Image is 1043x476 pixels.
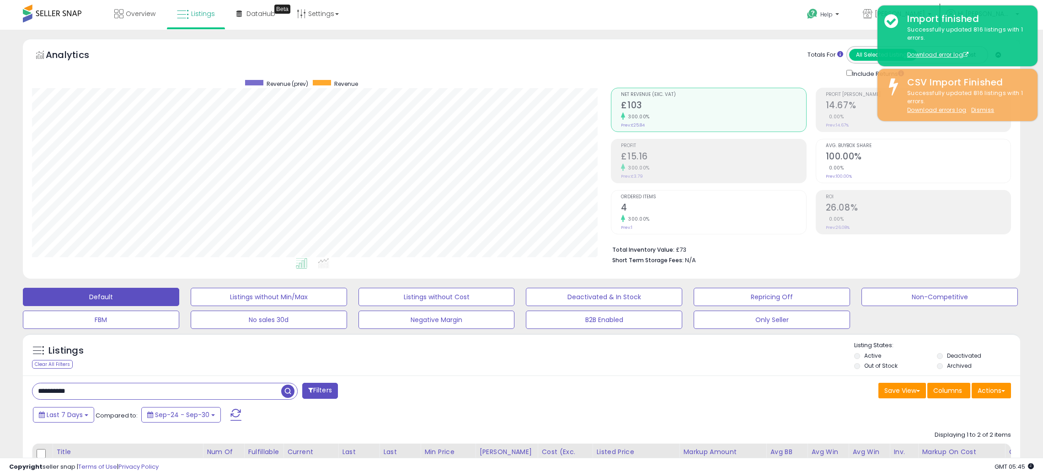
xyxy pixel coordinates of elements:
h2: £103 [621,100,806,112]
button: Negative Margin [358,311,515,329]
small: Prev: 14.67% [826,122,849,128]
div: Successfully updated 816 listings with 1 errors. [900,26,1031,59]
div: Tooltip anchor [274,5,290,14]
h2: £15.16 [621,151,806,164]
span: Profit [621,143,806,148]
span: Listings [191,9,215,18]
div: [PERSON_NAME] [479,447,534,457]
div: Avg Win Price [852,447,886,466]
a: Help [800,1,848,30]
button: No sales 30d [191,311,347,329]
button: Deactivated & In Stock [526,288,682,306]
div: seller snap | | [9,463,159,471]
div: Fulfillable Quantity [248,447,279,466]
div: Listed Price [596,447,675,457]
small: Prev: 1 [621,225,632,230]
button: Only Seller [694,311,850,329]
span: Overview [126,9,155,18]
button: Columns [927,383,970,398]
small: 300.00% [625,216,650,222]
b: Total Inventory Value: [612,246,674,254]
label: Archived [947,362,972,370]
span: ROI [826,195,1011,200]
button: Listings without Cost [358,288,515,306]
small: Prev: £25.84 [621,122,645,128]
span: Net Revenue (Exc. VAT) [621,92,806,97]
label: Out of Stock [864,362,898,370]
button: FBM [23,311,179,329]
b: Short Term Storage Fees: [612,256,684,264]
span: Columns [933,386,962,395]
li: £73 [612,243,1004,254]
h2: 26.08% [826,202,1011,215]
button: Save View [878,383,926,398]
small: 0.00% [826,216,844,222]
p: Listing States: [854,341,1020,350]
div: CSV Import Finished [900,76,1031,89]
button: Listings without Min/Max [191,288,347,306]
span: Profit [PERSON_NAME] [826,92,1011,97]
div: Current Buybox Price [287,447,334,466]
h2: 100.00% [826,151,1011,164]
small: Prev: £3.79 [621,174,643,179]
small: 300.00% [625,164,650,171]
small: 300.00% [625,113,650,120]
span: Avg. Buybox Share [826,143,1011,148]
span: Compared to: [96,411,138,420]
h5: Analytics [46,48,107,63]
div: Markup on Cost [922,447,1001,457]
button: Filters [302,383,338,399]
button: Sep-24 - Sep-30 [141,407,221,423]
span: Help [820,11,833,18]
span: DataHub [246,9,275,18]
div: Ordered Items [1009,447,1042,466]
div: Cost (Exc. VAT) [541,447,588,466]
div: Markup Amount [683,447,762,457]
div: Totals For [808,51,843,59]
span: N/A [685,256,696,264]
span: 2025-10-9 05:45 GMT [995,462,1034,471]
button: Default [23,288,179,306]
div: Min Price [424,447,471,457]
div: Num of Comp. [207,447,240,466]
span: Revenue (prev) [267,80,308,88]
small: Prev: 100.00% [826,174,852,179]
span: [PERSON_NAME] [875,9,925,18]
label: Active [864,352,881,360]
button: Last 7 Days [33,407,94,423]
span: Revenue [334,80,358,88]
small: 0.00% [826,164,844,171]
button: B2B Enabled [526,311,682,329]
strong: Copyright [9,462,43,471]
div: Last Purchase Price [342,447,375,476]
div: Avg BB Share [770,447,803,466]
a: Download error log [907,51,968,58]
label: Deactivated [947,352,981,360]
span: Ordered Items [621,195,806,200]
button: Repricing Off [694,288,850,306]
div: Import finished [900,12,1031,26]
a: Terms of Use [78,462,117,471]
u: Dismiss [971,106,994,114]
div: Title [56,447,199,457]
span: Sep-24 - Sep-30 [155,410,209,419]
small: 0.00% [826,113,844,120]
div: Displaying 1 to 2 of 2 items [935,431,1011,439]
div: Successfully updated 816 listings with 1 errors. [900,89,1031,115]
button: All Selected Listings [849,49,917,61]
h2: 14.67% [826,100,1011,112]
span: Last 7 Days [47,410,83,419]
i: Get Help [807,8,818,20]
small: Prev: 26.08% [826,225,850,230]
h2: 4 [621,202,806,215]
div: Clear All Filters [32,360,73,369]
a: Download errors log [907,106,966,114]
div: Avg Win Price 24h. [811,447,845,476]
div: Include Returns [840,68,915,79]
h5: Listings [48,344,84,357]
button: Non-Competitive [861,288,1018,306]
a: Privacy Policy [118,462,159,471]
div: Inv. value [893,447,914,466]
button: Actions [972,383,1011,398]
